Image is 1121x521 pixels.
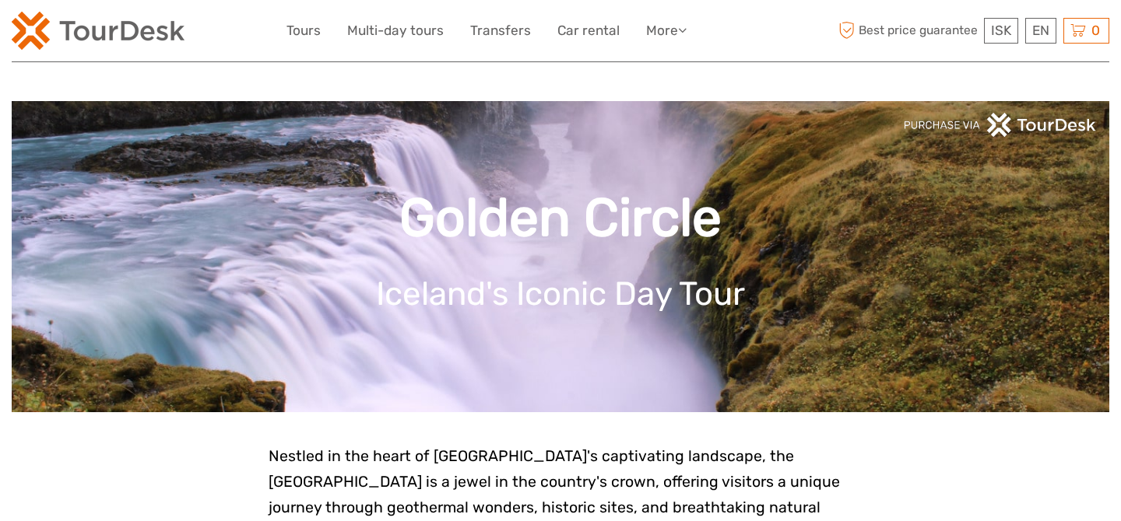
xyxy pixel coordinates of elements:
[903,113,1098,137] img: PurchaseViaTourDeskwhite.png
[1089,23,1102,38] span: 0
[470,19,531,42] a: Transfers
[991,23,1011,38] span: ISK
[1025,18,1056,44] div: EN
[12,12,184,50] img: 120-15d4194f-c635-41b9-a512-a3cb382bfb57_logo_small.png
[646,19,687,42] a: More
[557,19,620,42] a: Car rental
[286,19,321,42] a: Tours
[35,187,1086,250] h1: Golden Circle
[347,19,444,42] a: Multi-day tours
[835,18,981,44] span: Best price guarantee
[35,274,1086,313] h1: Iceland's Iconic Day Tour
